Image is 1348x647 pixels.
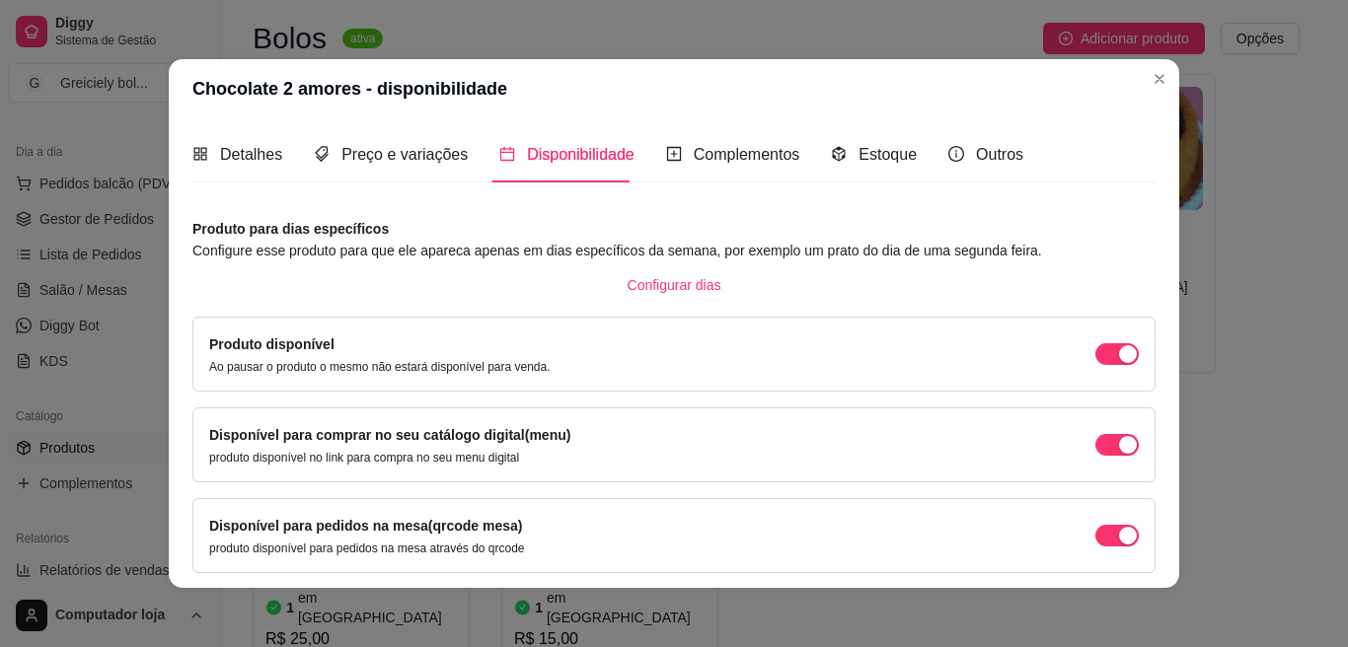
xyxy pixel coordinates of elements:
[209,336,335,352] label: Produto disponível
[831,146,847,162] span: code-sandbox
[209,427,570,443] label: Disponível para comprar no seu catálogo digital(menu)
[527,146,635,163] span: Disponibilidade
[192,146,208,162] span: appstore
[209,518,522,534] label: Disponível para pedidos na mesa(qrcode mesa)
[341,146,468,163] span: Preço e variações
[192,240,1156,261] article: Configure esse produto para que ele apareca apenas em dias específicos da semana, por exemplo um ...
[1144,63,1175,95] button: Close
[169,59,1179,118] header: Chocolate 2 amores - disponibilidade
[628,274,721,296] span: Configurar dias
[666,146,682,162] span: plus-square
[220,146,282,163] span: Detalhes
[694,146,800,163] span: Complementos
[314,146,330,162] span: tags
[612,269,737,301] button: Configurar dias
[948,146,964,162] span: info-circle
[209,359,551,375] p: Ao pausar o produto o mesmo não estará disponível para venda.
[859,146,917,163] span: Estoque
[209,540,525,556] p: produto disponível para pedidos na mesa através do qrcode
[499,146,515,162] span: calendar
[976,146,1023,163] span: Outros
[192,218,1156,240] article: Produto para dias específicos
[209,450,570,466] p: produto disponível no link para compra no seu menu digital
